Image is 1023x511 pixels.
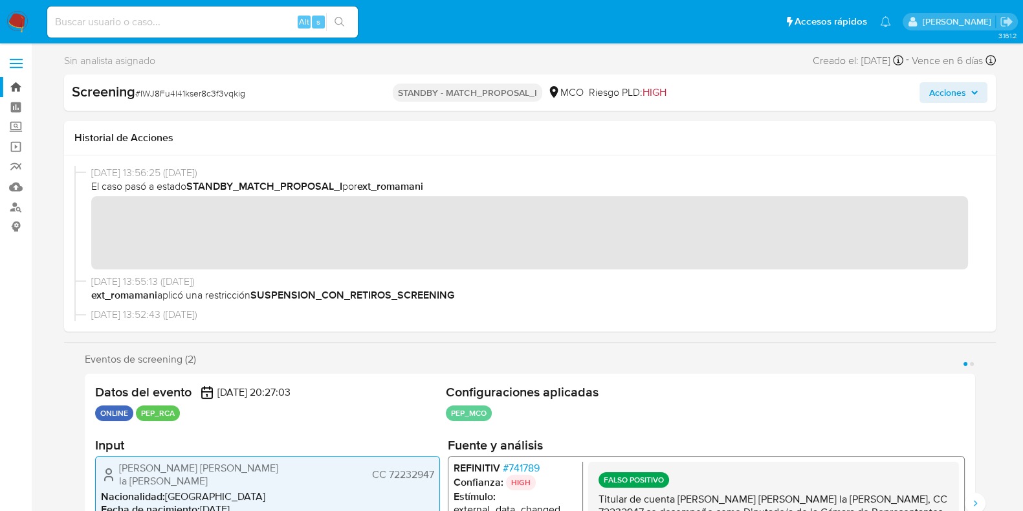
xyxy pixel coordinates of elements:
a: Notificaciones [880,16,891,27]
a: Salir [1000,15,1013,28]
span: Vence en 6 días [912,54,983,68]
div: Creado el: [DATE] [813,52,903,69]
p: STANDBY - MATCH_PROPOSAL_I [393,84,542,102]
span: s [316,16,320,28]
b: Screening [72,81,135,102]
button: Acciones [919,82,987,103]
p: marcela.perdomo@mercadolibre.com.co [922,16,995,28]
span: - [906,52,909,69]
span: Alt [299,16,309,28]
span: Accesos rápidos [795,15,867,28]
div: MCO [547,85,584,100]
button: search-icon [326,13,353,31]
input: Buscar usuario o caso... [47,14,358,30]
span: HIGH [643,85,666,100]
span: Sin analista asignado [64,54,155,68]
span: Riesgo PLD: [589,85,666,100]
span: Acciones [929,82,965,103]
span: # IWJ8Fu4l41kser8c3f3vqkig [135,87,245,100]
